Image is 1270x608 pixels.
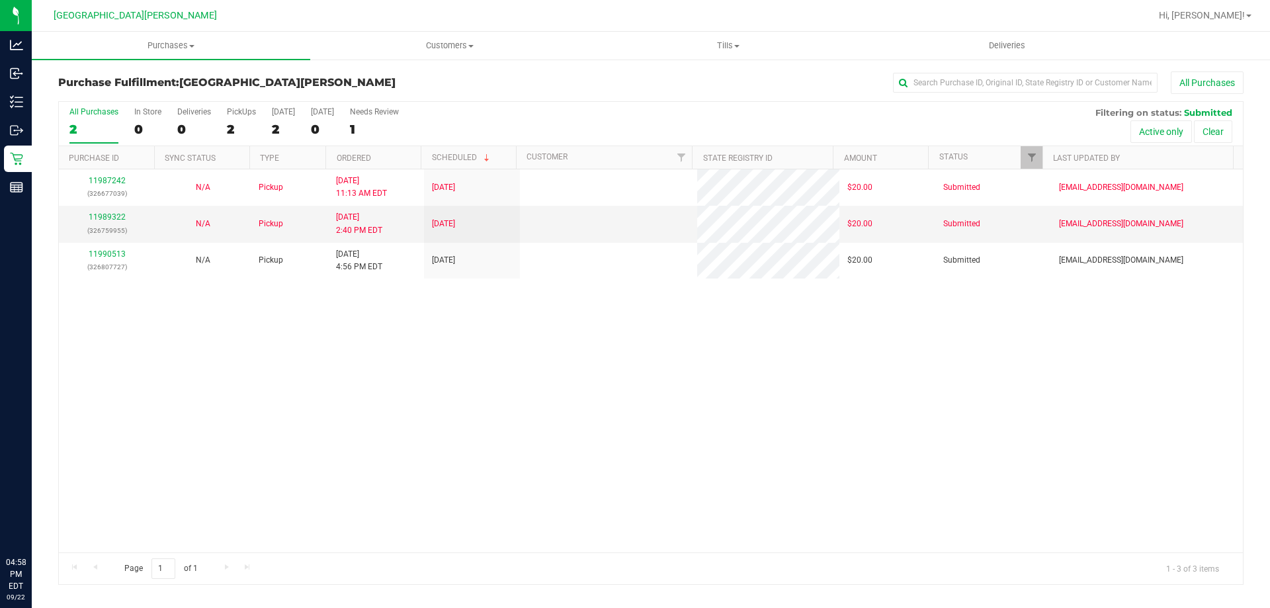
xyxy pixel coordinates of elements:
a: 11990513 [89,249,126,259]
p: (326807727) [67,261,147,273]
button: Active only [1130,120,1192,143]
div: PickUps [227,107,256,116]
span: Pickup [259,181,283,194]
h3: Purchase Fulfillment: [58,77,453,89]
span: Pickup [259,218,283,230]
span: [EMAIL_ADDRESS][DOMAIN_NAME] [1059,181,1183,194]
button: N/A [196,181,210,194]
span: $20.00 [847,181,872,194]
span: [DATE] [432,218,455,230]
inline-svg: Inbound [10,67,23,80]
div: 1 [350,122,399,137]
span: [GEOGRAPHIC_DATA][PERSON_NAME] [54,10,217,21]
a: Sync Status [165,153,216,163]
inline-svg: Outbound [10,124,23,137]
span: [DATE] [432,254,455,267]
div: Deliveries [177,107,211,116]
a: Type [260,153,279,163]
div: Needs Review [350,107,399,116]
a: Deliveries [868,32,1146,60]
p: 09/22 [6,592,26,602]
span: [DATE] 2:40 PM EDT [336,211,382,236]
span: [DATE] [432,181,455,194]
span: Customers [311,40,588,52]
button: Clear [1194,120,1232,143]
span: 1 - 3 of 3 items [1156,558,1230,578]
div: 0 [177,122,211,137]
div: In Store [134,107,161,116]
span: Tills [589,40,867,52]
span: Pickup [259,254,283,267]
a: Scheduled [432,153,492,162]
div: 0 [311,122,334,137]
input: Search Purchase ID, Original ID, State Registry ID or Customer Name... [893,73,1158,93]
a: Ordered [337,153,371,163]
span: [DATE] 4:56 PM EDT [336,248,382,273]
iframe: Resource center [13,502,53,542]
inline-svg: Inventory [10,95,23,109]
span: Submitted [943,218,980,230]
a: 11987242 [89,176,126,185]
span: Filtering on status: [1095,107,1181,118]
span: Submitted [943,181,980,194]
span: [EMAIL_ADDRESS][DOMAIN_NAME] [1059,218,1183,230]
a: Purchase ID [69,153,119,163]
div: 0 [134,122,161,137]
a: Customer [527,152,568,161]
a: Customers [310,32,589,60]
div: [DATE] [311,107,334,116]
span: Page of 1 [113,558,208,579]
button: All Purchases [1171,71,1244,94]
span: Submitted [1184,107,1232,118]
div: All Purchases [69,107,118,116]
a: Filter [670,146,692,169]
inline-svg: Analytics [10,38,23,52]
p: (326677039) [67,187,147,200]
div: 2 [227,122,256,137]
a: Purchases [32,32,310,60]
a: Tills [589,32,867,60]
span: Not Applicable [196,219,210,228]
a: Last Updated By [1053,153,1120,163]
span: $20.00 [847,254,872,267]
span: Purchases [32,40,310,52]
span: [EMAIL_ADDRESS][DOMAIN_NAME] [1059,254,1183,267]
p: 04:58 PM EDT [6,556,26,592]
p: (326759955) [67,224,147,237]
a: 11989322 [89,212,126,222]
span: Not Applicable [196,183,210,192]
inline-svg: Reports [10,181,23,194]
input: 1 [151,558,175,579]
span: Deliveries [971,40,1043,52]
div: [DATE] [272,107,295,116]
a: Filter [1021,146,1042,169]
span: Submitted [943,254,980,267]
span: Not Applicable [196,255,210,265]
a: State Registry ID [703,153,773,163]
button: N/A [196,254,210,267]
a: Status [939,152,968,161]
a: Amount [844,153,877,163]
div: 2 [69,122,118,137]
span: $20.00 [847,218,872,230]
span: Hi, [PERSON_NAME]! [1159,10,1245,21]
button: N/A [196,218,210,230]
span: [GEOGRAPHIC_DATA][PERSON_NAME] [179,76,396,89]
span: [DATE] 11:13 AM EDT [336,175,387,200]
div: 2 [272,122,295,137]
inline-svg: Retail [10,152,23,165]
